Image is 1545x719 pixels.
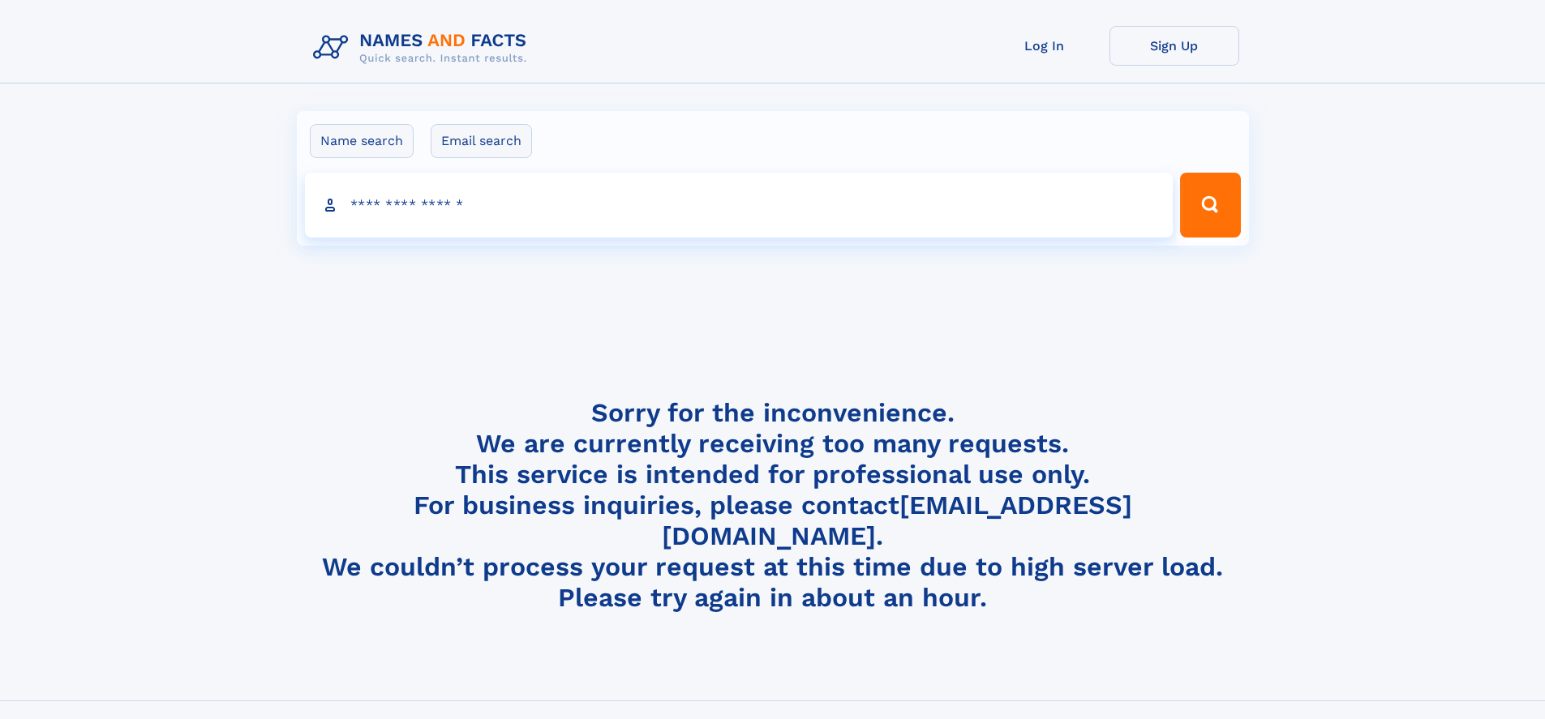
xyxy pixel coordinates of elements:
[1109,26,1239,66] a: Sign Up
[980,26,1109,66] a: Log In
[310,124,414,158] label: Name search
[431,124,532,158] label: Email search
[307,26,540,70] img: Logo Names and Facts
[305,173,1174,238] input: search input
[307,397,1239,614] h4: Sorry for the inconvenience. We are currently receiving too many requests. This service is intend...
[1180,173,1240,238] button: Search Button
[662,490,1132,551] a: [EMAIL_ADDRESS][DOMAIN_NAME]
